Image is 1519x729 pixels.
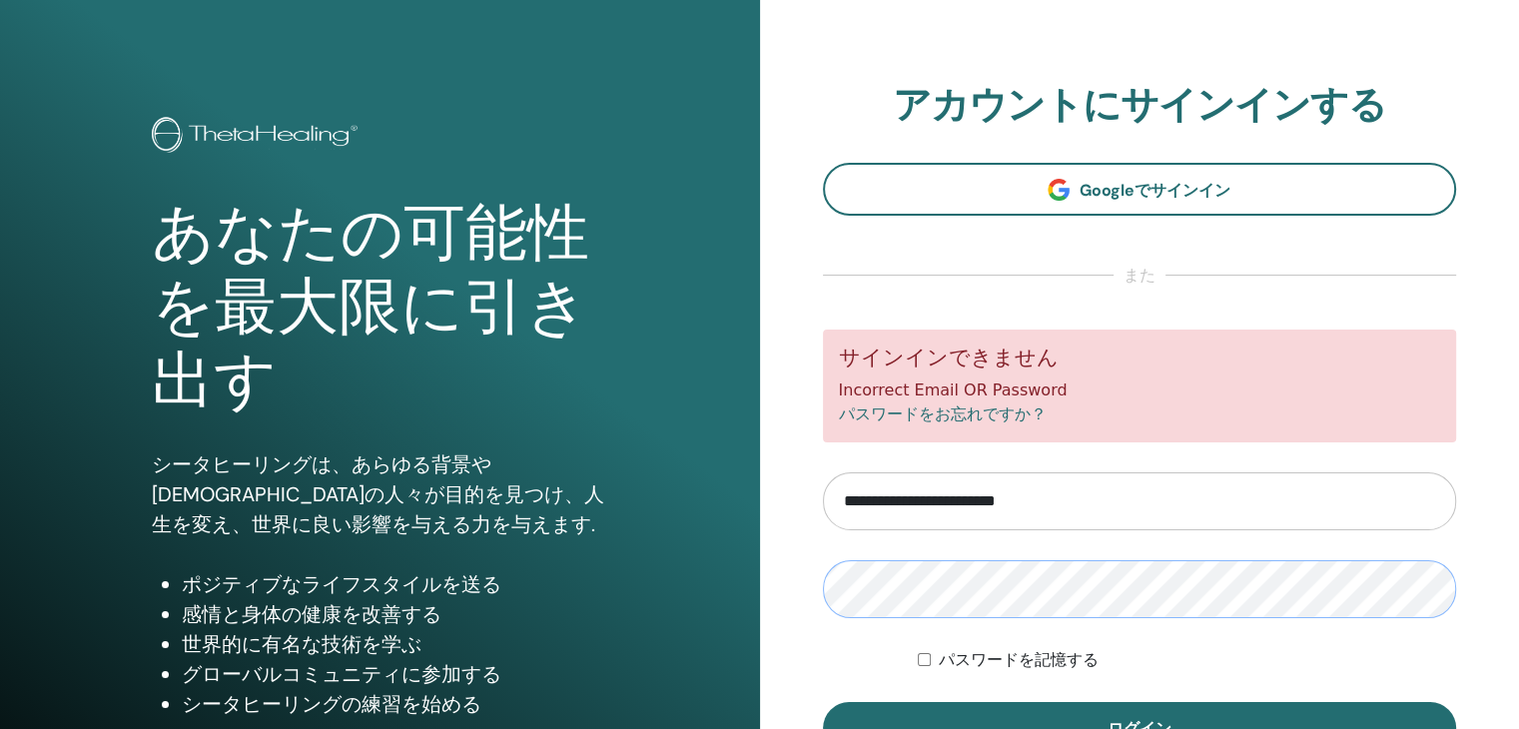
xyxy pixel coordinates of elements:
[182,689,608,719] li: シータヒーリングの練習を始める
[823,83,1457,129] h2: アカウントにサインインする
[182,599,608,629] li: 感情と身体の健康を改善する
[152,197,608,419] h1: あなたの可能性を最大限に引き出す
[1114,264,1165,288] span: また
[918,648,1456,672] div: Keep me authenticated indefinitely or until I manually logout
[823,330,1457,442] div: Incorrect Email OR Password
[1080,180,1230,201] span: Googleでサインイン
[839,404,1047,423] a: パスワードをお忘れですか？
[152,449,608,539] p: シータヒーリングは、あらゆる背景や[DEMOGRAPHIC_DATA]の人々が目的を見つけ、人生を変え、世界に良い影響を与える力を与えます.
[182,659,608,689] li: グローバルコミュニティに参加する
[939,648,1099,672] label: パスワードを記憶する
[823,163,1457,216] a: Googleでサインイン
[182,569,608,599] li: ポジティブなライフスタイルを送る
[839,346,1441,370] h5: サインインできません
[182,629,608,659] li: 世界的に有名な技術を学ぶ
